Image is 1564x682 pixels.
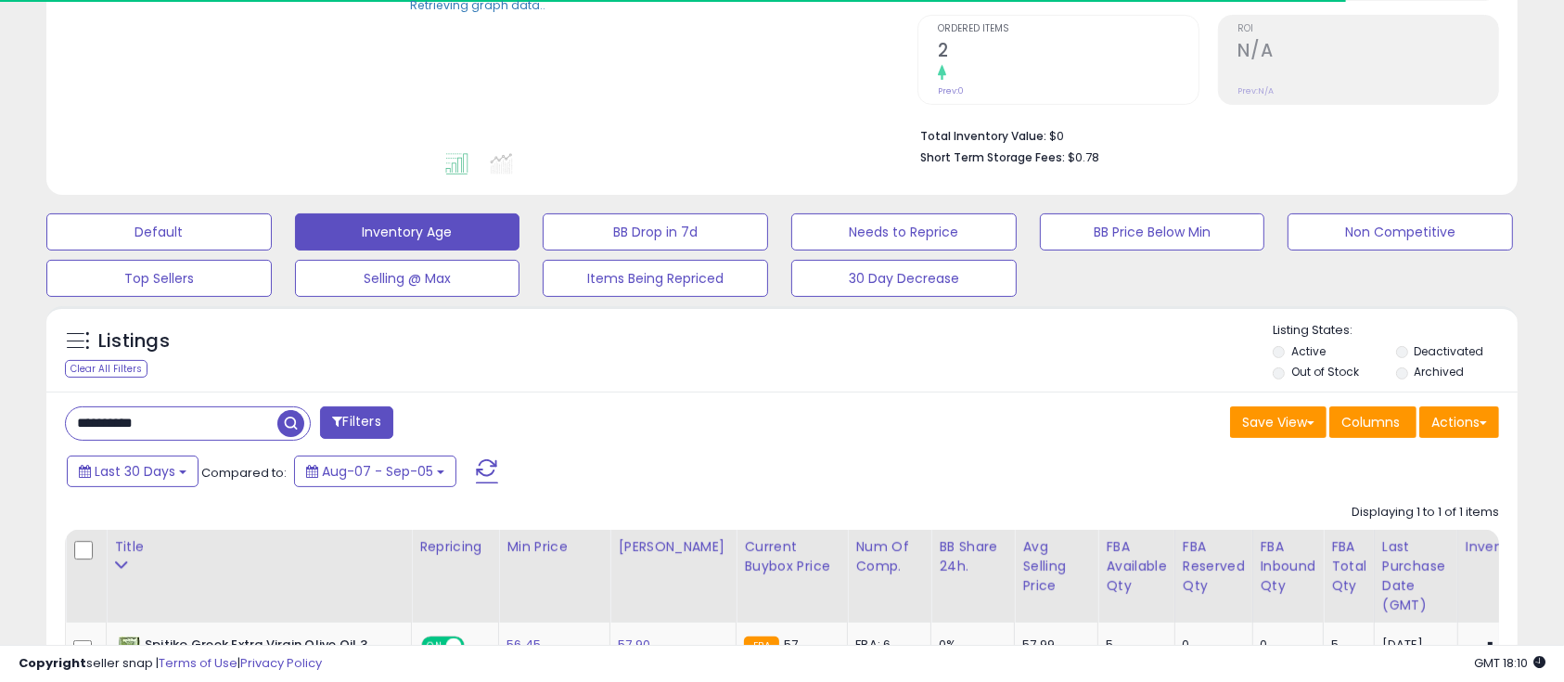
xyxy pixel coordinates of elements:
[939,537,1006,576] div: BB Share 24h.
[1261,537,1316,596] div: FBA inbound Qty
[1291,343,1326,359] label: Active
[1329,406,1417,438] button: Columns
[1414,364,1464,380] label: Archived
[938,40,1198,65] h2: 2
[506,537,602,557] div: Min Price
[65,360,147,378] div: Clear All Filters
[1040,213,1265,251] button: BB Price Below Min
[294,456,456,487] button: Aug-07 - Sep-05
[543,213,768,251] button: BB Drop in 7d
[1238,40,1498,65] h2: N/A
[744,537,840,576] div: Current Buybox Price
[322,462,433,481] span: Aug-07 - Sep-05
[1382,537,1450,615] div: Last Purchase Date (GMT)
[114,537,404,557] div: Title
[1291,364,1359,380] label: Out of Stock
[1288,213,1513,251] button: Non Competitive
[320,406,392,439] button: Filters
[1106,537,1166,596] div: FBA Available Qty
[46,213,272,251] button: Default
[19,655,322,673] div: seller snap | |
[1022,537,1090,596] div: Avg Selling Price
[920,128,1046,144] b: Total Inventory Value:
[543,260,768,297] button: Items Being Repriced
[1238,24,1498,34] span: ROI
[19,654,86,672] strong: Copyright
[95,462,175,481] span: Last 30 Days
[46,260,272,297] button: Top Sellers
[1352,504,1499,521] div: Displaying 1 to 1 of 1 items
[1238,85,1275,97] small: Prev: N/A
[938,24,1198,34] span: Ordered Items
[855,537,923,576] div: Num of Comp.
[920,123,1485,146] li: $0
[1230,406,1327,438] button: Save View
[1273,322,1517,340] p: Listing States:
[1341,413,1400,431] span: Columns
[1068,148,1099,166] span: $0.78
[67,456,199,487] button: Last 30 Days
[791,260,1017,297] button: 30 Day Decrease
[419,537,491,557] div: Repricing
[618,537,728,557] div: [PERSON_NAME]
[1414,343,1483,359] label: Deactivated
[98,328,170,354] h5: Listings
[1183,537,1245,596] div: FBA Reserved Qty
[1331,537,1366,596] div: FBA Total Qty
[791,213,1017,251] button: Needs to Reprice
[201,464,287,482] span: Compared to:
[159,654,237,672] a: Terms of Use
[295,213,520,251] button: Inventory Age
[240,654,322,672] a: Privacy Policy
[1474,654,1545,672] span: 2025-10-6 18:10 GMT
[920,149,1065,165] b: Short Term Storage Fees:
[1419,406,1499,438] button: Actions
[938,85,964,97] small: Prev: 0
[295,260,520,297] button: Selling @ Max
